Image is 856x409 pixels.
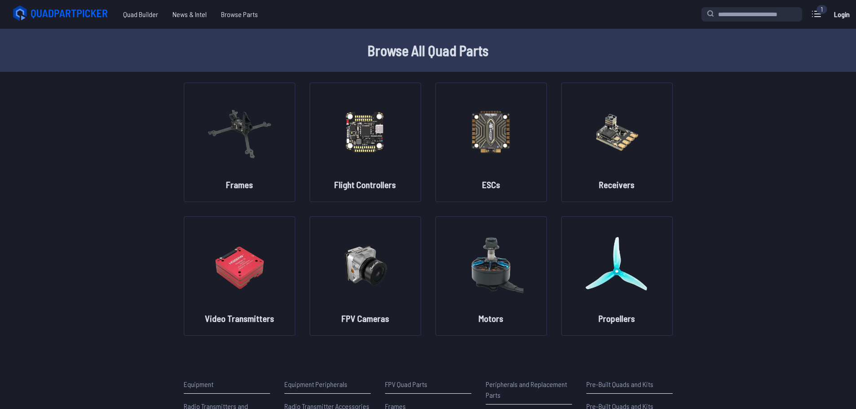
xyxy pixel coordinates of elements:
img: image of category [459,92,523,171]
a: Login [831,5,852,23]
img: image of category [459,226,523,305]
img: image of category [585,92,649,171]
a: image of categoryPropellers [561,216,673,336]
a: image of categoryReceivers [561,83,673,202]
p: FPV Quad Parts [385,379,471,390]
a: image of categoryESCs [435,83,547,202]
h2: Motors [479,312,503,325]
a: image of categoryFlight Controllers [310,83,421,202]
p: Equipment [184,379,270,390]
a: image of categoryFPV Cameras [310,216,421,336]
div: 1 [816,5,827,14]
h2: Receivers [599,178,634,191]
img: image of category [207,226,272,305]
h2: ESCs [482,178,500,191]
p: Equipment Peripherals [284,379,371,390]
img: image of category [333,226,398,305]
h1: Browse All Quad Parts [141,40,716,61]
a: News & Intel [165,5,214,23]
p: Pre-Built Quads and Kits [586,379,673,390]
p: Peripherals and Replacement Parts [486,379,572,400]
h2: Flight Controllers [334,178,396,191]
h2: FPV Cameras [342,312,389,325]
h2: Propellers [599,312,635,325]
a: image of categoryVideo Transmitters [184,216,295,336]
img: image of category [207,92,272,171]
a: Quad Builder [116,5,165,23]
img: image of category [585,226,649,305]
h2: Video Transmitters [205,312,274,325]
h2: Frames [226,178,253,191]
a: Browse Parts [214,5,265,23]
a: image of categoryFrames [184,83,295,202]
img: image of category [333,92,398,171]
a: image of categoryMotors [435,216,547,336]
